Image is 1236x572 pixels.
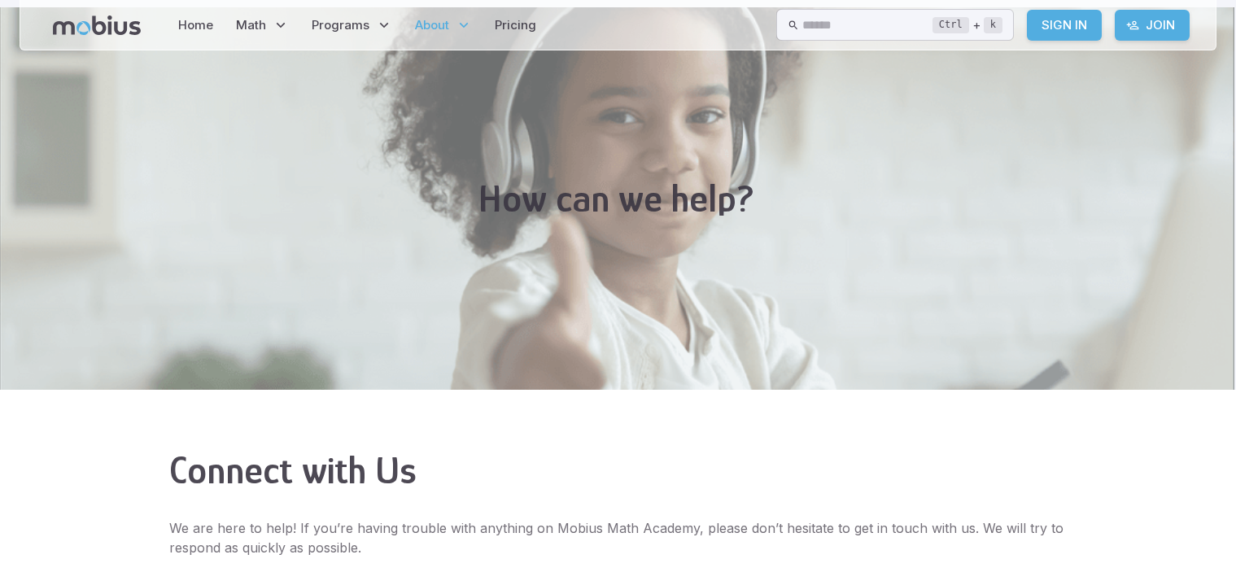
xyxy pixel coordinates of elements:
[984,17,1002,33] kbd: k
[490,7,541,44] a: Pricing
[932,17,969,33] kbd: Ctrl
[1115,10,1190,41] a: Join
[415,16,449,34] span: About
[173,7,218,44] a: Home
[1027,10,1102,41] a: Sign In
[932,15,1002,35] div: +
[169,518,1068,557] p: We are here to help! If you’re having trouble with anything on Mobius Math Academy, please don’t ...
[169,448,1068,492] h2: Connect with Us
[236,16,266,34] span: Math
[312,16,369,34] span: Programs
